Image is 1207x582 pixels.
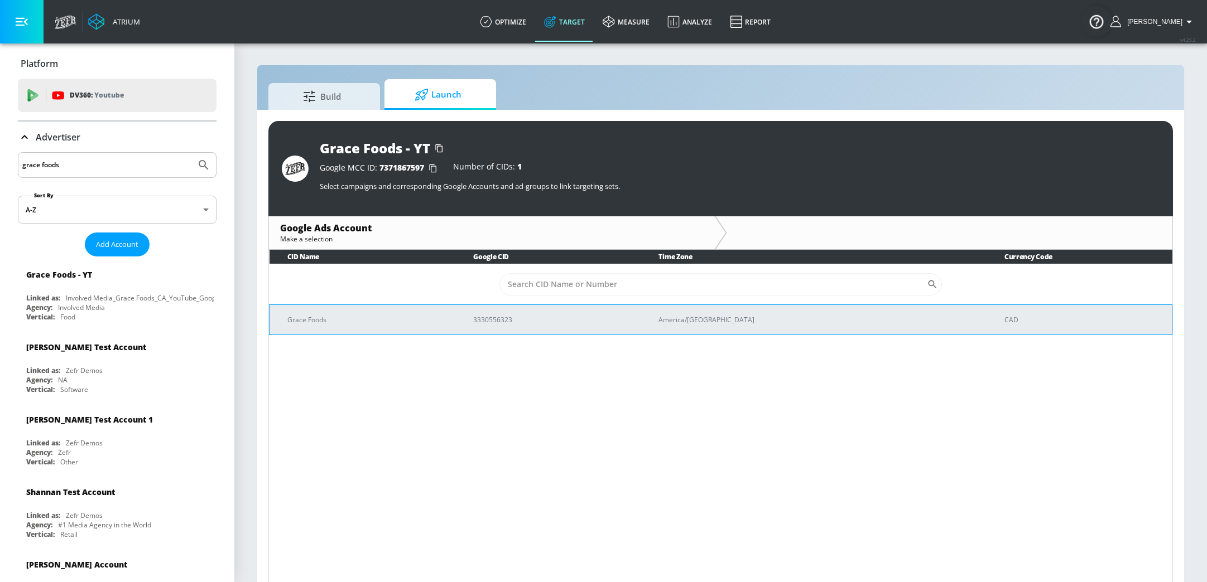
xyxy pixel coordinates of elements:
div: A-Z [18,196,217,224]
p: CAD [1004,314,1163,326]
a: Analyze [658,2,721,42]
th: Currency Code [987,250,1172,264]
button: Submit Search [191,153,216,177]
div: Food [60,312,75,322]
div: NA [58,375,68,385]
input: Search by name [22,158,191,172]
div: Zefr Demos [66,366,103,375]
div: Linked as: [26,366,60,375]
div: Involved Media [58,303,105,312]
button: [PERSON_NAME] [1110,15,1196,28]
a: optimize [471,2,535,42]
div: [PERSON_NAME] Test AccountLinked as:Zefr DemosAgency:NAVertical:Software [18,333,217,397]
span: Launch [396,81,480,108]
div: Other [60,457,78,467]
div: Google Ads Account [280,222,703,234]
div: Atrium [108,17,140,27]
div: #1 Media Agency in the World [58,520,151,530]
div: Search CID Name or Number [499,273,942,295]
span: Build [280,83,364,110]
span: v 4.25.2 [1180,37,1196,43]
p: Advertiser [36,131,80,143]
div: Agency: [26,448,52,457]
div: Vertical: [26,312,55,322]
div: Software [60,385,88,394]
div: Zefr Demos [66,438,103,448]
div: Agency: [26,520,52,530]
th: Google CID [455,250,641,264]
a: Target [535,2,594,42]
p: Select campaigns and corresponding Google Accounts and ad-groups to link targeting sets. [320,181,1160,191]
div: Involved Media_Grace Foods_CA_YouTube_GoogleAds [66,293,233,303]
div: [PERSON_NAME] Test Account [26,342,146,352]
div: Linked as: [26,438,60,448]
div: Linked as: [26,511,60,520]
div: Platform [18,48,217,79]
p: Grace Foods [287,314,446,326]
div: Grace Foods - YT [320,139,430,157]
button: Open Resource Center [1081,6,1112,37]
th: Time Zone [641,250,986,264]
span: 7371867597 [379,162,424,173]
p: DV360: [70,89,124,101]
div: [PERSON_NAME] Account [26,559,127,570]
span: Add Account [96,238,138,251]
th: CID Name [270,250,456,264]
a: Report [721,2,780,42]
div: Zefr [58,448,71,457]
a: measure [594,2,658,42]
div: Linked as: [26,293,60,303]
input: Search CID Name or Number [499,273,927,295]
div: DV360: Youtube [18,79,217,112]
div: [PERSON_NAME] Test Account 1Linked as:Zefr DemosAgency:ZefrVertical:Other [18,406,217,469]
div: Retail [60,530,78,539]
button: Add Account [85,232,150,256]
span: login as: stephanie.wolklin@zefr.com [1123,18,1182,26]
div: Grace Foods - YTLinked as:Involved Media_Grace Foods_CA_YouTube_GoogleAdsAgency:Involved MediaVer... [18,261,217,324]
p: Youtube [94,89,124,101]
div: Agency: [26,303,52,312]
div: Number of CIDs: [453,163,522,174]
div: Vertical: [26,530,55,539]
div: Make a selection [280,234,703,244]
p: Platform [21,57,58,70]
div: Zefr Demos [66,511,103,520]
label: Sort By [32,192,56,199]
div: Advertiser [18,122,217,153]
div: Grace Foods - YT [26,269,92,280]
div: Google MCC ID: [320,163,442,174]
div: [PERSON_NAME] Test Account 1 [26,414,153,425]
div: Shannan Test AccountLinked as:Zefr DemosAgency:#1 Media Agency in the WorldVertical:Retail [18,478,217,542]
div: Google Ads AccountMake a selection [269,216,714,249]
div: Shannan Test Account [26,487,115,497]
span: 1 [517,161,522,172]
div: Vertical: [26,457,55,467]
div: Vertical: [26,385,55,394]
p: America/[GEOGRAPHIC_DATA] [658,314,977,326]
div: Agency: [26,375,52,385]
p: 3330556323 [473,314,632,326]
a: Atrium [88,13,140,30]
